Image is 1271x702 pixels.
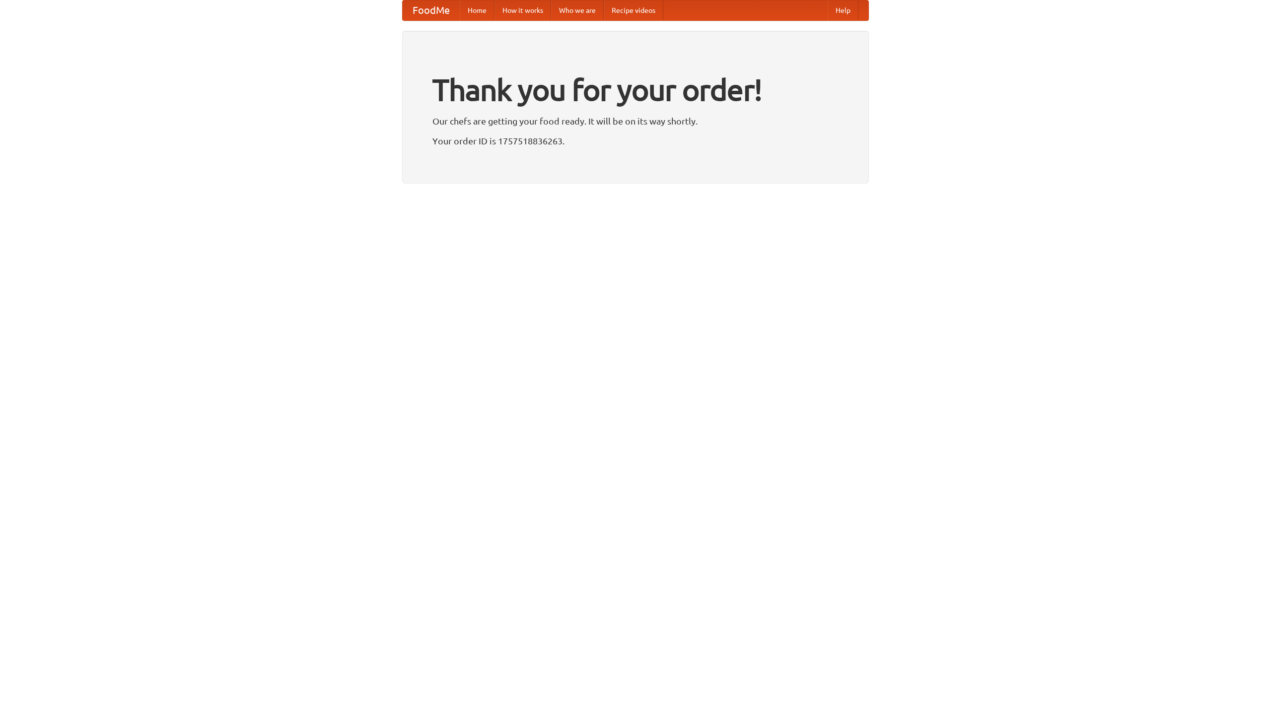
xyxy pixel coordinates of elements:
p: Your order ID is 1757518836263. [432,133,839,148]
a: Who we are [551,0,604,20]
a: Recipe videos [604,0,663,20]
p: Our chefs are getting your food ready. It will be on its way shortly. [432,114,839,128]
a: FoodMe [403,0,460,20]
a: How it works [494,0,551,20]
a: Help [828,0,858,20]
a: Home [460,0,494,20]
h1: Thank you for your order! [432,66,839,114]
